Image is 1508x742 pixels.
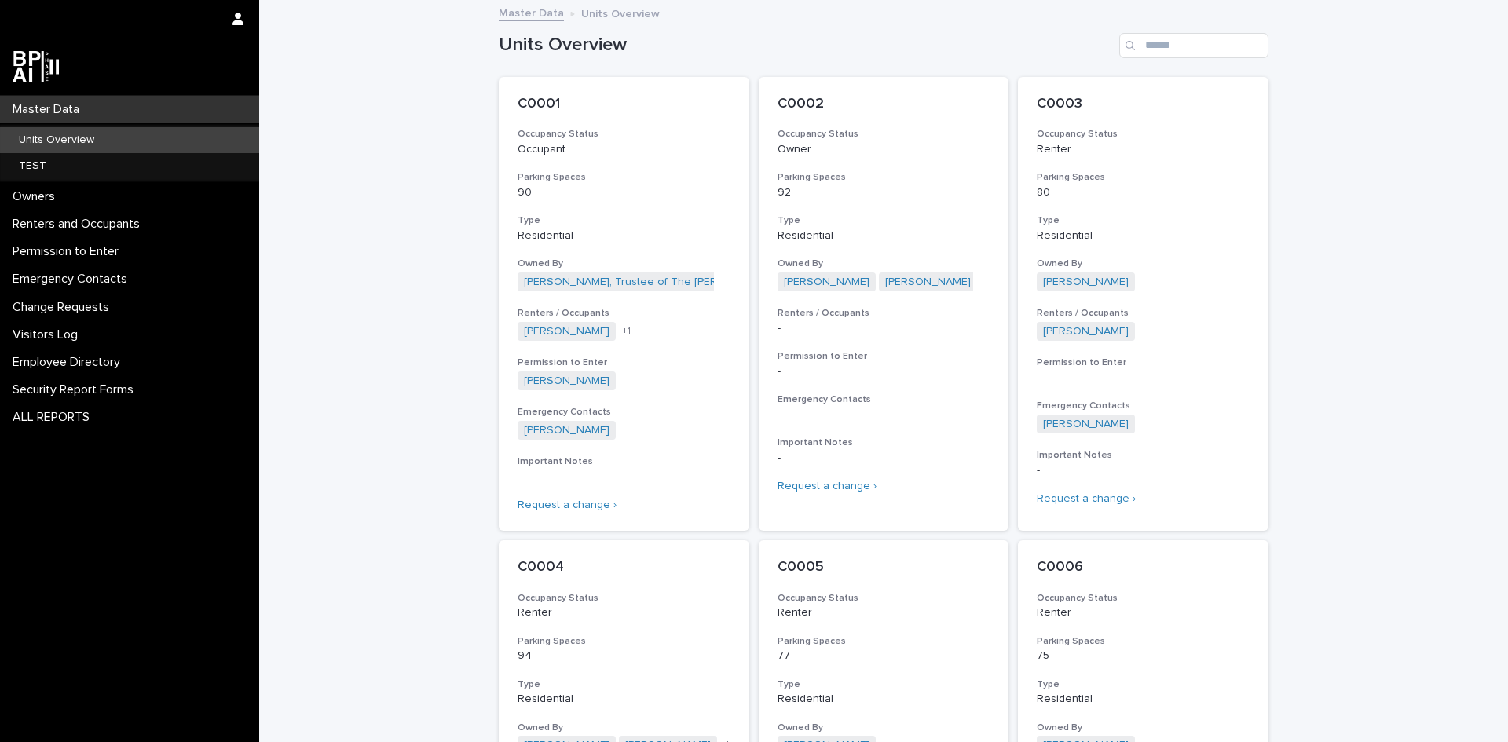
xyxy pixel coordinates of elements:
[518,186,730,199] p: 90
[778,128,990,141] h3: Occupancy Status
[518,592,730,605] h3: Occupancy Status
[524,325,609,338] a: [PERSON_NAME]
[518,455,730,468] h3: Important Notes
[524,276,934,289] a: [PERSON_NAME], Trustee of The [PERSON_NAME] Revocable Trust dated [DATE]
[778,678,990,691] h3: Type
[1037,635,1250,648] h3: Parking Spaces
[1037,258,1250,270] h3: Owned By
[6,300,122,315] p: Change Requests
[518,307,730,320] h3: Renters / Occupants
[13,51,59,82] img: dwgmcNfxSF6WIOOXiGgu
[1037,371,1250,385] p: -
[778,214,990,227] h3: Type
[518,606,730,620] p: Renter
[784,276,869,289] a: [PERSON_NAME]
[778,258,990,270] h3: Owned By
[1037,722,1250,734] h3: Owned By
[1043,276,1129,289] a: [PERSON_NAME]
[6,244,131,259] p: Permission to Enter
[778,229,990,243] p: Residential
[1037,678,1250,691] h3: Type
[778,143,990,156] p: Owner
[778,171,990,184] h3: Parking Spaces
[778,559,990,576] p: C0005
[1037,128,1250,141] h3: Occupancy Status
[518,406,730,419] h3: Emergency Contacts
[1043,325,1129,338] a: [PERSON_NAME]
[1037,229,1250,243] p: Residential
[778,322,990,335] p: -
[778,722,990,734] h3: Owned By
[518,214,730,227] h3: Type
[778,649,990,663] p: 77
[518,649,730,663] p: 94
[6,410,102,425] p: ALL REPORTS
[1037,606,1250,620] p: Renter
[518,722,730,734] h3: Owned By
[518,635,730,648] h3: Parking Spaces
[778,437,990,449] h3: Important Notes
[778,186,990,199] p: 92
[6,189,68,204] p: Owners
[518,143,730,156] p: Occupant
[1037,649,1250,663] p: 75
[1037,186,1250,199] p: 80
[1037,449,1250,462] h3: Important Notes
[778,693,990,706] p: Residential
[1119,33,1268,58] input: Search
[1037,464,1250,477] p: -
[518,258,730,270] h3: Owned By
[518,693,730,706] p: Residential
[6,159,59,173] p: TEST
[518,171,730,184] h3: Parking Spaces
[518,229,730,243] p: Residential
[885,276,971,289] a: [PERSON_NAME]
[778,96,990,113] p: C0002
[6,327,90,342] p: Visitors Log
[1037,96,1250,113] p: C0003
[778,451,990,465] p: -
[1037,171,1250,184] h3: Parking Spaces
[499,34,1113,57] h1: Units Overview
[778,408,990,422] p: -
[6,102,92,117] p: Master Data
[778,481,877,492] a: Request a change ›
[778,307,990,320] h3: Renters / Occupants
[778,592,990,605] h3: Occupancy Status
[778,365,990,378] p: -
[518,96,730,113] p: C0001
[1018,77,1268,531] a: C0003Occupancy StatusRenterParking Spaces80TypeResidentialOwned By[PERSON_NAME] Renters / Occupan...
[6,133,107,147] p: Units Overview
[6,382,146,397] p: Security Report Forms
[778,635,990,648] h3: Parking Spaces
[1037,307,1250,320] h3: Renters / Occupants
[499,3,564,21] a: Master Data
[1037,214,1250,227] h3: Type
[581,4,660,21] p: Units Overview
[518,678,730,691] h3: Type
[518,470,730,484] p: -
[518,356,730,369] h3: Permission to Enter
[759,77,1009,531] a: C0002Occupancy StatusOwnerParking Spaces92TypeResidentialOwned By[PERSON_NAME] [PERSON_NAME] Rent...
[1043,418,1129,431] a: [PERSON_NAME]
[524,424,609,437] a: [PERSON_NAME]
[6,272,140,287] p: Emergency Contacts
[1037,143,1250,156] p: Renter
[1037,400,1250,412] h3: Emergency Contacts
[499,77,749,531] a: C0001Occupancy StatusOccupantParking Spaces90TypeResidentialOwned By[PERSON_NAME], Trustee of The...
[518,128,730,141] h3: Occupancy Status
[1037,559,1250,576] p: C0006
[778,393,990,406] h3: Emergency Contacts
[1037,356,1250,369] h3: Permission to Enter
[6,355,133,370] p: Employee Directory
[524,375,609,388] a: [PERSON_NAME]
[518,559,730,576] p: C0004
[778,350,990,363] h3: Permission to Enter
[1037,592,1250,605] h3: Occupancy Status
[6,217,152,232] p: Renters and Occupants
[1037,493,1136,504] a: Request a change ›
[1037,693,1250,706] p: Residential
[778,606,990,620] p: Renter
[622,327,631,336] span: + 1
